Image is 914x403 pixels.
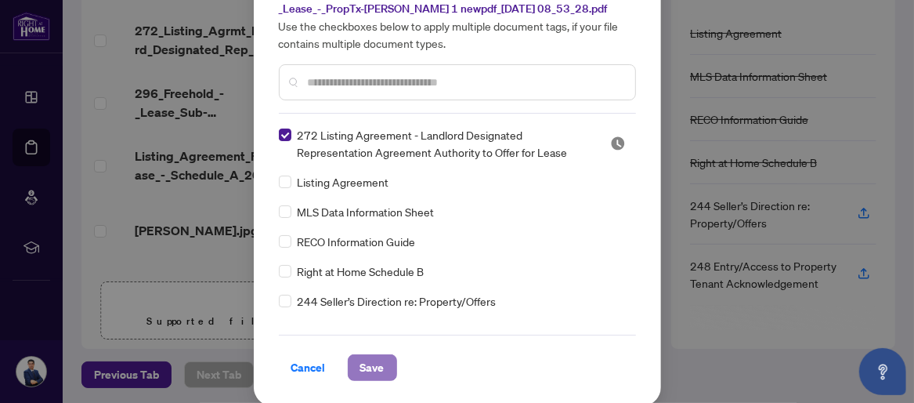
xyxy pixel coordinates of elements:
span: Right at Home Schedule B [298,263,424,280]
button: Cancel [279,354,338,381]
span: Pending Review [610,136,626,151]
span: 272 Listing Agreement - Landlord Designated Representation Agreement Authority to Offer for Lease [298,126,591,161]
span: Save [360,355,385,380]
button: Save [348,354,397,381]
img: status [610,136,626,151]
span: Listing Agreement [298,173,389,191]
span: MLS Data Information Sheet [298,203,435,220]
button: Open asap [859,348,906,395]
span: Cancel [291,355,326,380]
span: RECO Information Guide [298,233,416,250]
span: 244 Seller’s Direction re: Property/Offers [298,292,497,310]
